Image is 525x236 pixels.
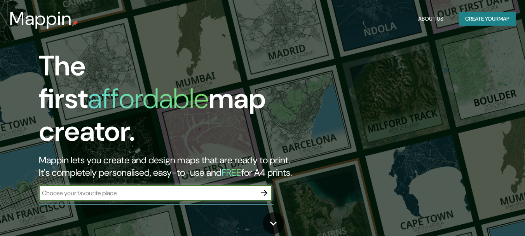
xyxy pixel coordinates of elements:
button: Create yourmap [459,12,516,26]
h1: The first map creator. [39,50,302,154]
h1: affordable [88,80,209,117]
img: mappin-pin [72,20,78,26]
input: Choose your favourite place [39,189,256,198]
h5: FREE [222,166,241,178]
button: About Us [415,12,447,26]
h3: Mappin [9,8,72,30]
h2: Mappin lets you create and design maps that are ready to print. It's completely personalised, eas... [39,154,302,179]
